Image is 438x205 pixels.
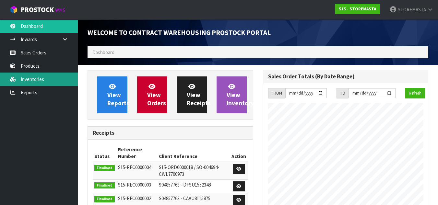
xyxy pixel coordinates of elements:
[21,6,54,14] span: ProStock
[230,144,248,162] th: Action
[159,195,210,201] span: S04857763 - CAAU8115875
[398,6,426,13] span: STOREMASTA
[147,83,166,107] span: View Orders
[93,130,248,136] h3: Receipts
[93,144,116,162] th: Status
[94,196,115,202] span: Finalised
[118,164,151,170] span: S15-REC0000004
[137,76,167,113] a: ViewOrders
[88,28,271,37] span: Welcome to Contract Warehousing ProStock Portal
[405,88,425,98] button: Refresh
[116,144,157,162] th: Reference Number
[94,165,115,171] span: Finalised
[268,88,285,98] div: FROM
[337,88,349,98] div: TO
[227,83,254,107] span: View Inventory
[339,6,376,12] strong: S15 - STOREMASTA
[217,76,247,113] a: ViewInventory
[55,7,65,13] small: WMS
[157,144,230,162] th: Client Reference
[159,182,211,188] span: S04857763 - DFSU1552348
[10,6,18,14] img: cube-alt.png
[177,76,207,113] a: ViewReceipts
[94,182,115,189] span: Finalised
[187,83,211,107] span: View Receipts
[107,83,129,107] span: View Reports
[92,49,114,55] span: Dashboard
[159,164,219,177] span: S15-ORD0000018 / SO-004694-CWL7700973
[118,182,151,188] span: S15-REC0000003
[97,76,127,113] a: ViewReports
[118,195,151,201] span: S15-REC0000002
[268,74,423,80] h3: Sales Order Totals (By Date Range)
